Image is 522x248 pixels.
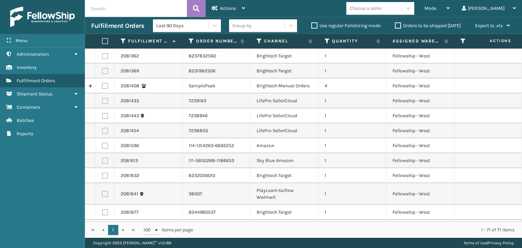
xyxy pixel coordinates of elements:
td: PlayLearn Goflow Walmart [250,183,318,205]
label: Order Number [196,38,237,44]
span: Export to .xls [475,23,503,29]
td: 1 [318,153,386,168]
span: Batches [17,118,34,123]
a: 2081877 [121,209,139,216]
span: Menu [16,38,28,43]
td: Fellowship - West [386,123,454,138]
td: Fellowship - West [386,183,454,205]
div: | [464,238,514,248]
span: Actions [468,35,516,47]
a: 2081443 [121,112,139,119]
td: 7239163 [182,93,250,108]
td: Fellowship - West [386,138,454,153]
td: 8232056010 [182,168,250,183]
td: 1 [318,108,386,123]
td: 7239400 [182,220,250,235]
a: 2081841 [121,191,138,197]
span: Inventory [17,65,37,70]
span: Actions [220,5,236,11]
label: Channel [264,38,305,44]
td: SamplePeak [182,78,250,93]
td: Fellowship - West [386,153,454,168]
h3: Fulfillment Orders [91,22,144,30]
td: Brightech Target [250,168,318,183]
td: Fellowship - West [386,108,454,123]
td: 4 [318,78,386,93]
a: 2081613 [121,157,138,164]
td: 1 [318,183,386,205]
td: 8244960537 [182,205,250,220]
span: Mode [424,5,436,11]
td: 8237832560 [182,49,250,64]
td: 1 [318,93,386,108]
p: Copyright 2023 [PERSON_NAME]™ v 1.0.189 [93,238,171,248]
td: Fellowship - West [386,78,454,93]
a: 2081369 [121,68,139,74]
td: 1 [318,138,386,153]
td: Fellowship - West [386,64,454,78]
td: 7238850 [182,123,250,138]
span: Fulfillment Orders [17,78,55,84]
span: Shipment Status [17,91,52,97]
label: Fulfillment Order Id [128,38,169,44]
a: Terms of Use [464,241,487,245]
td: 7238946 [182,108,250,123]
td: Fellowship - West [386,220,454,235]
td: 1 [318,168,386,183]
td: 1 [318,220,386,235]
a: 2081362 [121,53,139,59]
div: 1 - 71 of 71 items [203,227,515,233]
td: 1 [318,205,386,220]
a: 2081408 [121,83,139,89]
a: 2081832 [121,172,139,179]
img: logo [10,7,75,27]
label: Quantity [332,38,373,44]
td: 1 [318,123,386,138]
td: Fellowship - West [386,168,454,183]
td: 8231982506 [182,64,250,78]
td: Sky Blue Amazon [250,153,318,168]
div: Last 90 Days [156,22,209,29]
span: Reports [17,131,33,137]
td: Fellowship - West [386,93,454,108]
td: Brightech Target [250,64,318,78]
td: Brightech Target [250,49,318,64]
td: Brightech Manual Orders [250,78,318,93]
span: Administration [17,51,49,57]
td: 38007 [182,183,250,205]
td: LifePro SellerCloud [250,93,318,108]
a: 2081433 [121,98,139,104]
td: Brightech Target [250,205,318,220]
td: Amazon [250,138,318,153]
td: 1 [318,49,386,64]
div: Choose a seller [350,5,382,12]
td: Fellowship - West [386,49,454,64]
span: items per page [143,225,193,235]
span: 100 [143,227,154,233]
label: Orders to be shipped [DATE] [395,23,461,29]
td: 111-5850268-1186653 [182,153,250,168]
td: LifePro SellerCloud [250,123,318,138]
a: 2081596 [121,142,139,149]
span: Containers [17,104,40,110]
a: 2081454 [121,127,139,134]
a: Privacy Policy [488,241,514,245]
td: 1 [318,64,386,78]
div: Group by [232,22,251,29]
td: LifePro TikTok Sellercloud [250,220,318,235]
label: Assigned Warehouse [393,38,441,44]
td: Fellowship - West [386,205,454,220]
label: Use regular Palletizing mode [311,23,381,29]
td: LifePro SellerCloud [250,108,318,123]
td: 114-1314263-6692252 [182,138,250,153]
a: 1 [108,225,118,235]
